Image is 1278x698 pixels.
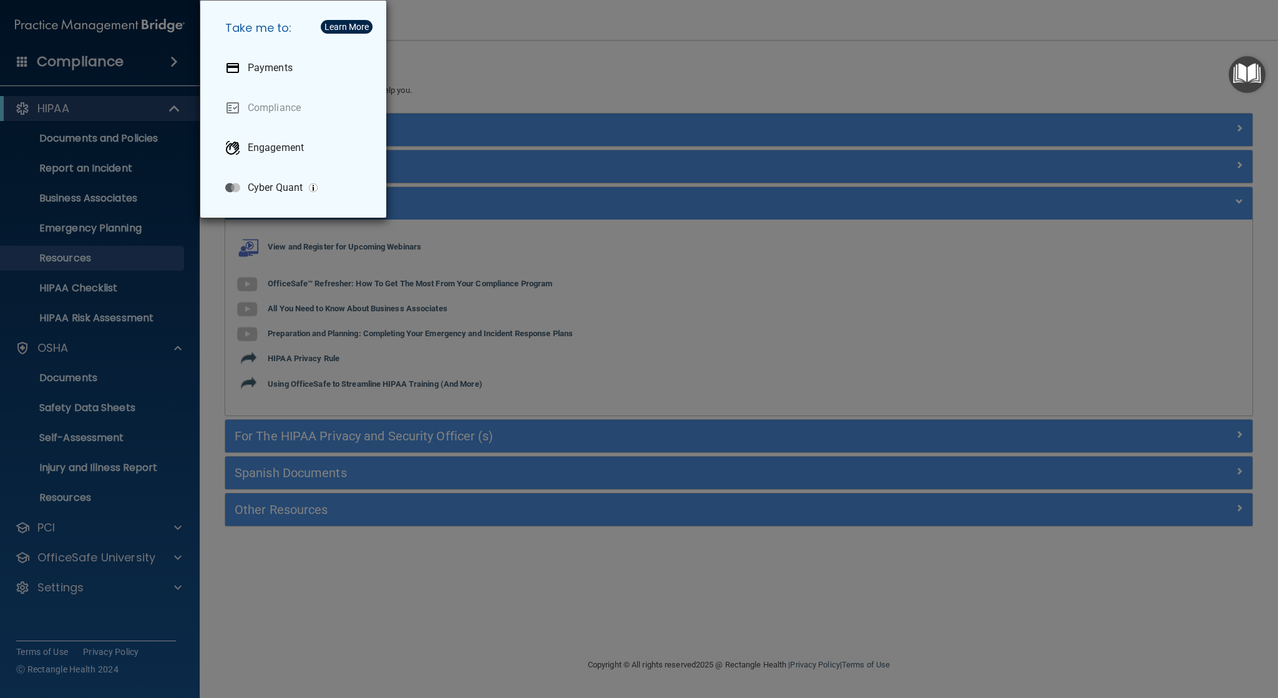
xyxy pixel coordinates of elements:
[215,51,376,85] a: Payments
[321,20,373,34] button: Learn More
[324,22,369,31] div: Learn More
[248,142,304,154] p: Engagement
[248,182,303,194] p: Cyber Quant
[215,90,376,125] a: Compliance
[1063,610,1263,659] iframe: Drift Widget Chat Controller
[1229,56,1266,93] button: Open Resource Center
[215,11,376,46] h5: Take me to:
[248,62,293,74] p: Payments
[215,170,376,205] a: Cyber Quant
[215,130,376,165] a: Engagement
